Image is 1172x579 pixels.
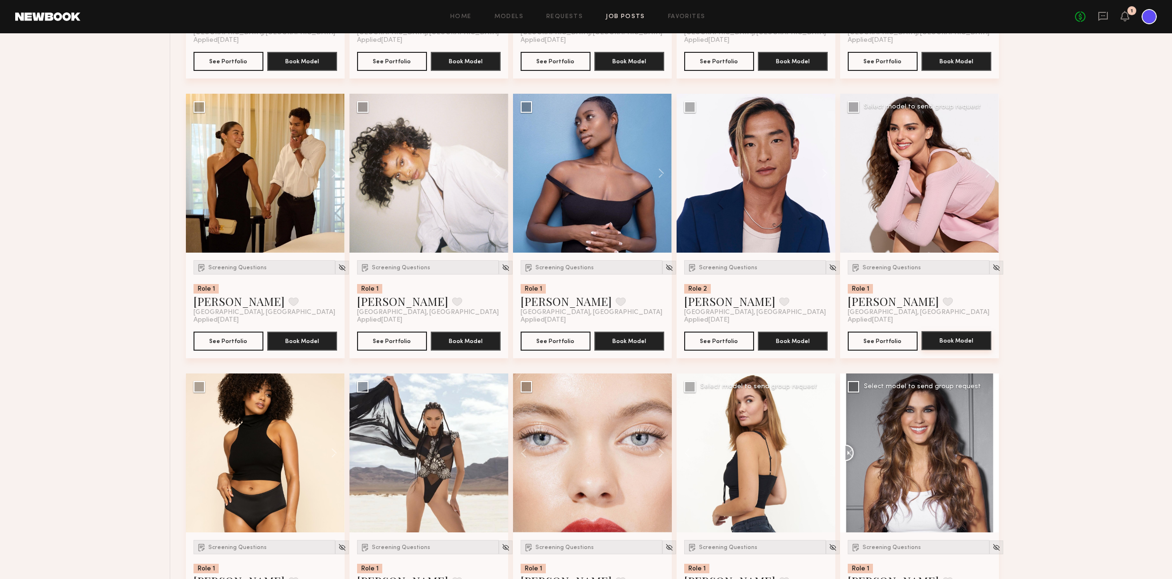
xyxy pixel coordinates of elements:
[684,37,828,44] div: Applied [DATE]
[208,545,267,550] span: Screening Questions
[848,37,991,44] div: Applied [DATE]
[194,309,335,316] span: [GEOGRAPHIC_DATA], [GEOGRAPHIC_DATA]
[267,52,337,71] button: Book Model
[546,14,583,20] a: Requests
[851,542,861,552] img: Submission Icon
[194,332,263,351] button: See Portfolio
[194,37,337,44] div: Applied [DATE]
[357,332,427,351] button: See Portfolio
[357,316,501,324] div: Applied [DATE]
[848,309,989,316] span: [GEOGRAPHIC_DATA], [GEOGRAPHIC_DATA]
[521,564,546,573] div: Role 1
[357,52,427,71] button: See Portfolio
[848,316,991,324] div: Applied [DATE]
[194,316,337,324] div: Applied [DATE]
[372,545,430,550] span: Screening Questions
[688,542,697,552] img: Submission Icon
[502,543,510,551] img: Unhide Model
[864,383,981,390] div: Select model to send group request
[851,263,861,272] img: Submission Icon
[431,336,501,344] a: Book Model
[921,57,991,65] a: Book Model
[699,545,757,550] span: Screening Questions
[208,265,267,271] span: Screening Questions
[758,57,828,65] a: Book Model
[524,263,533,272] img: Submission Icon
[267,336,337,344] a: Book Model
[535,545,594,550] span: Screening Questions
[992,264,1000,272] img: Unhide Model
[862,265,921,271] span: Screening Questions
[594,57,664,65] a: Book Model
[688,263,697,272] img: Submission Icon
[521,332,591,351] button: See Portfolio
[684,52,754,71] button: See Portfolio
[668,14,706,20] a: Favorites
[267,332,337,351] button: Book Model
[665,543,673,551] img: Unhide Model
[521,316,664,324] div: Applied [DATE]
[502,264,510,272] img: Unhide Model
[848,294,939,309] a: [PERSON_NAME]
[594,332,664,351] button: Book Model
[684,309,826,316] span: [GEOGRAPHIC_DATA], [GEOGRAPHIC_DATA]
[521,284,546,294] div: Role 1
[194,564,219,573] div: Role 1
[197,263,206,272] img: Submission Icon
[848,52,918,71] button: See Portfolio
[684,332,754,351] button: See Portfolio
[684,316,828,324] div: Applied [DATE]
[357,284,382,294] div: Role 1
[699,265,757,271] span: Screening Questions
[194,284,219,294] div: Role 1
[360,263,370,272] img: Submission Icon
[829,543,837,551] img: Unhide Model
[357,309,499,316] span: [GEOGRAPHIC_DATA], [GEOGRAPHIC_DATA]
[1131,9,1133,14] div: 1
[684,564,709,573] div: Role 1
[194,52,263,71] a: See Portfolio
[829,264,837,272] img: Unhide Model
[338,264,346,272] img: Unhide Model
[372,265,430,271] span: Screening Questions
[684,284,711,294] div: Role 2
[357,37,501,44] div: Applied [DATE]
[450,14,472,20] a: Home
[862,545,921,550] span: Screening Questions
[357,294,448,309] a: [PERSON_NAME]
[197,542,206,552] img: Submission Icon
[524,542,533,552] img: Submission Icon
[665,264,673,272] img: Unhide Model
[684,294,775,309] a: [PERSON_NAME]
[431,332,501,351] button: Book Model
[494,14,523,20] a: Models
[431,52,501,71] button: Book Model
[921,52,991,71] button: Book Model
[267,57,337,65] a: Book Model
[431,57,501,65] a: Book Model
[521,294,612,309] a: [PERSON_NAME]
[921,336,991,344] a: Book Model
[521,37,664,44] div: Applied [DATE]
[521,52,591,71] button: See Portfolio
[992,543,1000,551] img: Unhide Model
[535,265,594,271] span: Screening Questions
[338,543,346,551] img: Unhide Model
[758,52,828,71] button: Book Model
[521,309,662,316] span: [GEOGRAPHIC_DATA], [GEOGRAPHIC_DATA]
[848,284,873,294] div: Role 1
[360,542,370,552] img: Submission Icon
[848,332,918,351] button: See Portfolio
[606,14,645,20] a: Job Posts
[194,294,285,309] a: [PERSON_NAME]
[848,564,873,573] div: Role 1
